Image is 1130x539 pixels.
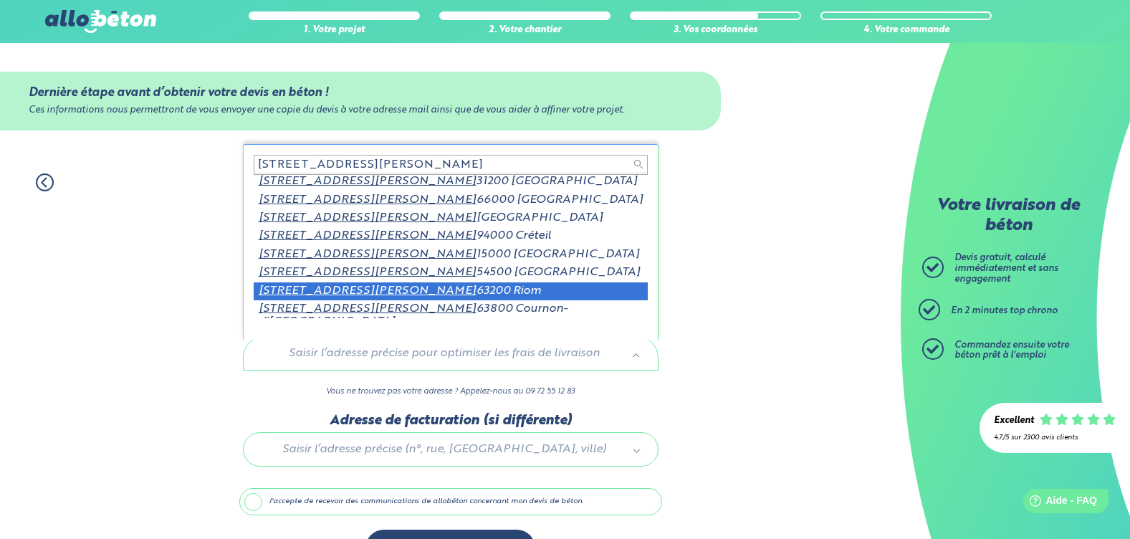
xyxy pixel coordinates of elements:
div: 66000 [GEOGRAPHIC_DATA] [254,191,648,209]
span: [STREET_ADDRESS][PERSON_NAME] [259,267,477,278]
div: 15000 [GEOGRAPHIC_DATA] [254,246,648,264]
span: [STREET_ADDRESS][PERSON_NAME] [259,303,477,315]
iframe: Help widget launcher [1002,483,1114,523]
div: [GEOGRAPHIC_DATA] [254,209,648,227]
div: 94000 Créteil [254,227,648,245]
span: [STREET_ADDRESS][PERSON_NAME] [259,194,477,206]
div: 63800 Cournon-d'[GEOGRAPHIC_DATA] [254,300,648,332]
div: 63200 Riom [254,282,648,300]
span: [STREET_ADDRESS][PERSON_NAME] [259,230,477,242]
span: [STREET_ADDRESS][PERSON_NAME] [259,212,477,224]
div: 31200 [GEOGRAPHIC_DATA] [254,173,648,191]
span: [STREET_ADDRESS][PERSON_NAME] [259,285,477,297]
span: [STREET_ADDRESS][PERSON_NAME] [259,176,477,187]
div: 54500 [GEOGRAPHIC_DATA] [254,264,648,282]
span: [STREET_ADDRESS][PERSON_NAME] [259,249,477,260]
